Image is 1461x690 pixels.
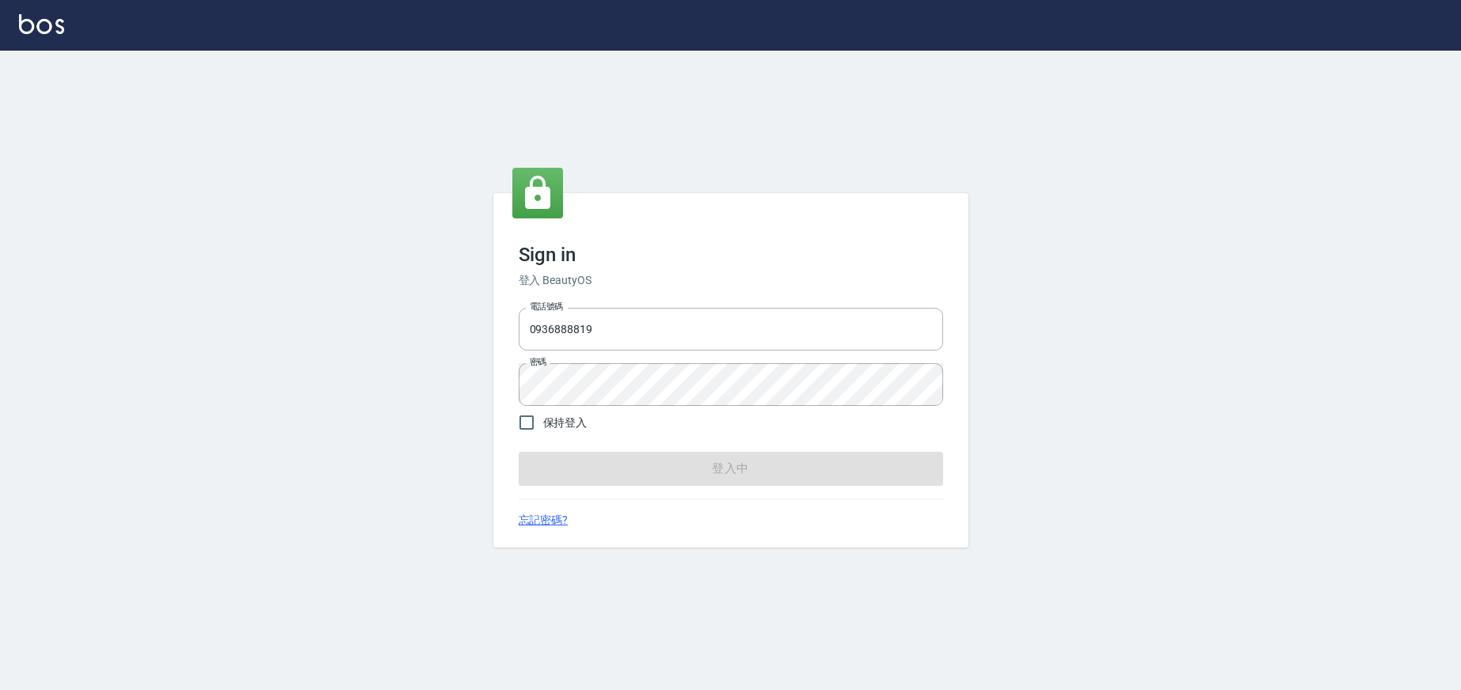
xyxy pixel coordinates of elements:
a: 忘記密碼? [519,512,569,529]
img: Logo [19,14,64,34]
h6: 登入 BeautyOS [519,272,943,289]
span: 保持登入 [543,415,588,431]
label: 電話號碼 [530,301,563,313]
h3: Sign in [519,244,943,266]
label: 密碼 [530,356,546,368]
